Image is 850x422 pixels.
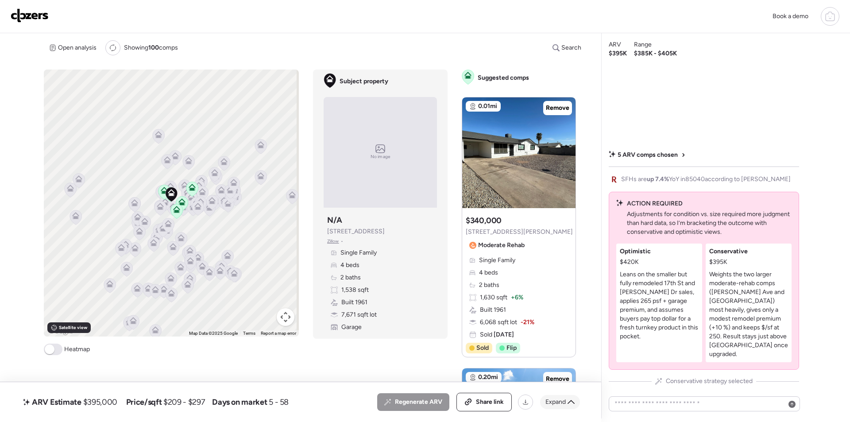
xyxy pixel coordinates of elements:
span: Built 1961 [480,306,506,314]
span: • [341,238,343,245]
p: Adjustments for condition vs. size required more judgment than hard data, so I’m bracketing the o... [627,210,792,236]
span: Garage [341,323,362,332]
span: 2 baths [340,273,361,282]
span: Conservative [709,247,748,256]
span: Sold [476,344,489,352]
span: 4 beds [340,261,359,270]
span: $385K - $405K [634,49,677,58]
span: 5 - 58 [269,397,289,407]
span: ARV [609,40,621,49]
span: + 6% [511,293,523,302]
span: Built 1961 [341,298,367,307]
a: Report a map error [261,331,296,336]
span: Expand [545,398,566,407]
span: Book a demo [773,12,808,20]
p: Weights the two larger moderate-rehab comps ([PERSON_NAME] Ave and [GEOGRAPHIC_DATA]) most heavil... [709,270,788,359]
span: 0.01mi [478,102,497,111]
a: Open this area in Google Maps (opens a new window) [46,325,75,337]
button: Map camera controls [277,308,294,326]
span: Flip [506,344,517,352]
span: Remove [546,375,569,383]
span: $395K [609,49,627,58]
span: Single Family [479,256,515,265]
span: 4 beds [479,268,498,277]
span: ARV Estimate [32,397,81,407]
span: Share link [476,398,504,407]
h3: N/A [327,215,342,225]
span: Days on market [212,397,267,407]
span: Suggested comps [478,74,529,82]
span: 2 baths [479,281,499,290]
span: SFHs are YoY in 85040 according to [PERSON_NAME] [621,175,791,184]
span: 100 [148,44,159,51]
span: Regenerate ARV [395,398,442,407]
span: Price/sqft [126,397,162,407]
span: Conservative strategy selected [666,377,753,386]
span: up 7.4% [647,175,669,183]
span: $395K [709,258,727,267]
span: Remove [546,104,569,112]
a: Terms [243,331,255,336]
img: Google [46,325,75,337]
span: Subject property [340,77,388,86]
span: $420K [620,258,639,267]
span: Satellite view [59,324,87,331]
span: Sold [480,330,514,339]
span: Zillow [327,238,339,245]
span: 1,630 sqft [480,293,507,302]
span: -21% [521,318,534,327]
span: [DATE] [492,331,514,338]
span: Single Family [340,248,377,257]
span: Moderate Rehab [478,241,525,250]
span: 6,068 sqft lot [480,318,517,327]
span: Range [634,40,652,49]
span: Optimistic [620,247,651,256]
span: $209 - $297 [163,397,205,407]
span: 5 ARV comps chosen [618,151,678,159]
img: Logo [11,8,49,23]
span: 0.20mi [478,373,498,382]
span: $395,000 [83,397,117,407]
span: [STREET_ADDRESS] [327,227,385,236]
span: [STREET_ADDRESS][PERSON_NAME] [466,228,573,236]
span: ACTION REQUIRED [627,199,683,208]
span: 1,538 sqft [341,286,369,294]
h3: $340,000 [466,215,502,226]
span: Map Data ©2025 Google [189,331,238,336]
p: Leans on the smaller but fully remodeled 17th St and [PERSON_NAME] Dr sales, applies 265 psf + ga... [620,270,699,341]
span: Search [561,43,581,52]
span: Open analysis [58,43,97,52]
span: 7,671 sqft lot [341,310,377,319]
span: Showing comps [124,43,178,52]
span: Heatmap [64,345,90,354]
span: No image [371,153,390,160]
